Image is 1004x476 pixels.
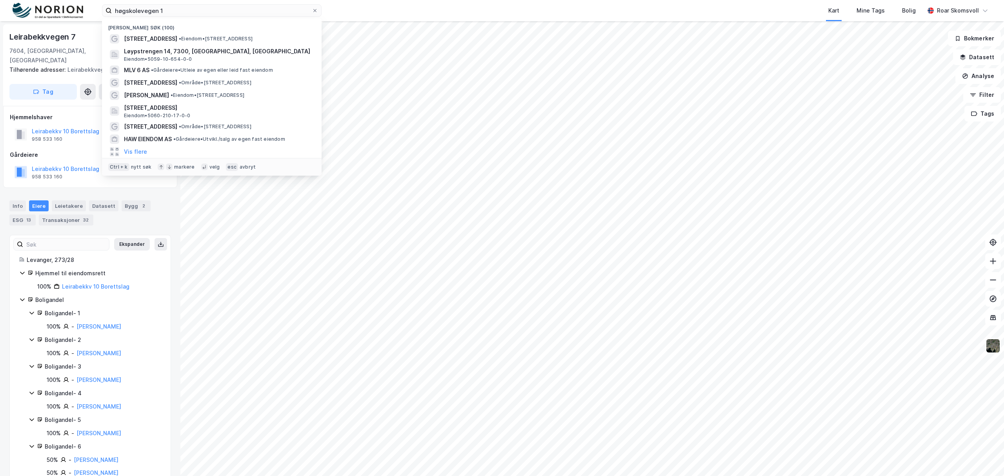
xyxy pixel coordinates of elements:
span: Eiendom • 5059-10-654-0-0 [124,56,192,62]
div: Hjemmel til eiendomsrett [35,269,161,278]
div: nytt søk [131,164,152,170]
span: Område • [STREET_ADDRESS] [179,80,251,86]
a: Leirabekkv 10 Borettslag [62,283,129,290]
button: Ekspander [114,238,150,251]
div: 32 [82,216,90,224]
div: avbryt [240,164,256,170]
span: • [151,67,153,73]
button: Tag [9,84,77,100]
div: 100% [47,402,61,411]
div: 958 533 160 [32,174,62,180]
a: [PERSON_NAME] [74,469,118,476]
div: - [71,349,74,358]
span: • [179,36,181,42]
img: norion-logo.80e7a08dc31c2e691866.png [13,3,83,19]
div: Boligandel [35,295,161,305]
a: [PERSON_NAME] [76,430,121,436]
div: - [69,455,71,465]
div: Boligandel - 1 [45,309,161,318]
div: - [71,322,74,331]
div: Leietakere [52,200,86,211]
div: Boligandel - 5 [45,415,161,425]
div: Mine Tags [857,6,885,15]
input: Søk på adresse, matrikkel, gårdeiere, leietakere eller personer [112,5,312,16]
span: [PERSON_NAME] [124,91,169,100]
div: - [71,429,74,438]
div: 7604, [GEOGRAPHIC_DATA], [GEOGRAPHIC_DATA] [9,46,128,65]
div: Bolig [902,6,916,15]
div: Boligandel - 6 [45,442,161,451]
div: 100% [47,375,61,385]
div: 100% [47,322,61,331]
div: 100% [47,349,61,358]
div: 50% [47,455,58,465]
button: Analyse [955,68,1001,84]
div: Gårdeiere [10,150,171,160]
a: [PERSON_NAME] [76,376,121,383]
div: Datasett [89,200,118,211]
button: Filter [963,87,1001,103]
a: [PERSON_NAME] [76,350,121,356]
div: [PERSON_NAME] søk (100) [102,18,322,33]
div: velg [209,164,220,170]
input: Søk [23,238,109,250]
div: 100% [47,429,61,438]
div: Leirabekkvegen 7 [9,31,77,43]
span: • [179,80,181,85]
button: Datasett [953,49,1001,65]
button: Bokmerker [948,31,1001,46]
span: Tilhørende adresser: [9,66,67,73]
div: 13 [25,216,33,224]
span: Eiendom • [STREET_ADDRESS] [179,36,253,42]
div: Boligandel - 2 [45,335,161,345]
div: 958 533 160 [32,136,62,142]
a: [PERSON_NAME] [74,456,118,463]
div: Leirabekkvegen 9 [9,65,165,74]
span: [STREET_ADDRESS] [124,78,177,87]
div: Bygg [122,200,151,211]
span: Løypstrengen 14, 7300, [GEOGRAPHIC_DATA], [GEOGRAPHIC_DATA] [124,47,312,56]
div: markere [174,164,195,170]
span: [STREET_ADDRESS] [124,103,312,113]
span: Område • [STREET_ADDRESS] [179,124,251,130]
button: Vis flere [124,147,147,156]
div: 2 [140,202,147,210]
span: HAW EIENDOM AS [124,134,172,144]
span: Eiendom • [STREET_ADDRESS] [171,92,244,98]
span: • [171,92,173,98]
div: Kart [828,6,839,15]
button: Tags [964,106,1001,122]
span: MLV 6 AS [124,65,149,75]
span: • [173,136,176,142]
div: Roar Skomsvoll [937,6,979,15]
div: Boligandel - 4 [45,389,161,398]
a: [PERSON_NAME] [76,403,121,410]
div: 100% [37,282,51,291]
div: Ctrl + k [108,163,129,171]
div: ESG [9,214,36,225]
div: Transaksjoner [39,214,93,225]
span: • [179,124,181,129]
a: [PERSON_NAME] [76,323,121,330]
span: Gårdeiere • Utleie av egen eller leid fast eiendom [151,67,273,73]
span: [STREET_ADDRESS] [124,34,177,44]
span: Eiendom • 5060-210-17-0-0 [124,113,191,119]
span: [STREET_ADDRESS] [124,122,177,131]
iframe: Chat Widget [965,438,1004,476]
span: Gårdeiere • Utvikl./salg av egen fast eiendom [173,136,285,142]
img: 9k= [986,338,1000,353]
div: - [71,402,74,411]
div: esc [226,163,238,171]
div: Levanger, 273/28 [27,255,161,265]
div: Eiere [29,200,49,211]
div: - [71,375,74,385]
div: Boligandel - 3 [45,362,161,371]
div: Hjemmelshaver [10,113,171,122]
div: Info [9,200,26,211]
